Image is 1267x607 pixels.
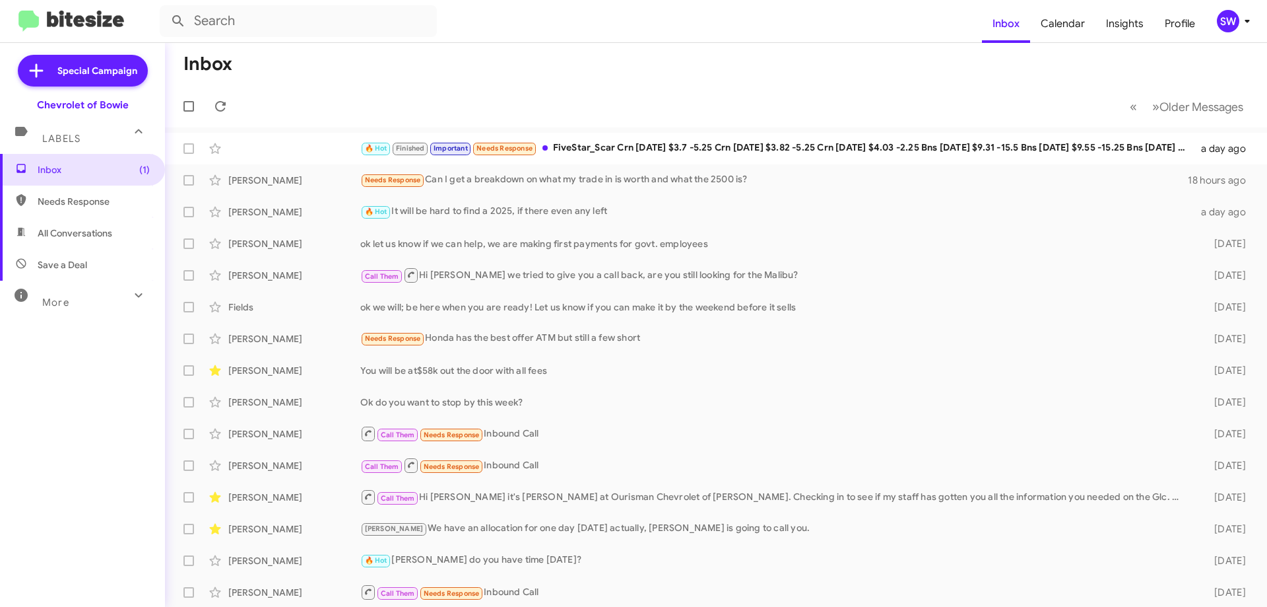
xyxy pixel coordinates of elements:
[381,431,415,439] span: Call Them
[424,431,480,439] span: Needs Response
[360,204,1193,219] div: It will be hard to find a 2025, if there even any left
[1193,301,1256,314] div: [DATE]
[1193,586,1256,599] div: [DATE]
[1095,5,1154,43] a: Insights
[1193,554,1256,567] div: [DATE]
[1193,459,1256,472] div: [DATE]
[38,195,150,208] span: Needs Response
[360,141,1193,156] div: FiveStar_Scar Crn [DATE] $3.7 -5.25 Crn [DATE] $3.82 -5.25 Crn [DATE] $4.03 -2.25 Bns [DATE] $9.3...
[18,55,148,87] a: Special Campaign
[360,584,1193,600] div: Inbound Call
[476,144,533,153] span: Needs Response
[396,144,425,153] span: Finished
[1144,93,1251,120] button: Next
[228,301,360,314] div: Fields
[1122,93,1145,120] button: Previous
[365,524,424,533] span: [PERSON_NAME]
[1154,5,1206,43] a: Profile
[1122,93,1251,120] nav: Page navigation example
[228,174,360,187] div: [PERSON_NAME]
[360,301,1193,314] div: ok we will; be here when you are ready! Let us know if you can make it by the weekend before it s...
[228,586,360,599] div: [PERSON_NAME]
[381,589,415,598] span: Call Them
[1130,98,1137,115] span: «
[360,457,1193,474] div: Inbound Call
[1206,10,1252,32] button: SW
[1217,10,1239,32] div: SW
[1193,269,1256,282] div: [DATE]
[360,553,1193,568] div: [PERSON_NAME] do you have time [DATE]?
[424,462,480,471] span: Needs Response
[1193,427,1256,441] div: [DATE]
[160,5,437,37] input: Search
[228,522,360,536] div: [PERSON_NAME]
[1193,364,1256,377] div: [DATE]
[228,427,360,441] div: [PERSON_NAME]
[1159,100,1243,114] span: Older Messages
[1152,98,1159,115] span: »
[365,144,387,153] span: 🔥 Hot
[1193,491,1256,504] div: [DATE]
[228,491,360,504] div: [PERSON_NAME]
[228,332,360,345] div: [PERSON_NAME]
[365,272,399,281] span: Call Them
[365,176,421,184] span: Needs Response
[1188,174,1256,187] div: 18 hours ago
[38,227,112,240] span: All Conversations
[365,462,399,471] span: Call Them
[57,64,137,77] span: Special Campaign
[360,425,1193,442] div: Inbound Call
[183,54,232,75] h1: Inbox
[228,269,360,282] div: [PERSON_NAME]
[228,459,360,472] div: [PERSON_NAME]
[360,172,1188,188] div: Can I get a breakdown on what my trade in is worth and what the 2500 is?
[365,207,387,216] span: 🔥 Hot
[381,494,415,503] span: Call Them
[434,144,468,153] span: Important
[360,267,1193,283] div: Hi [PERSON_NAME] we tried to give you a call back, are you still looking for the Malibu?
[1193,142,1256,155] div: a day ago
[228,554,360,567] div: [PERSON_NAME]
[38,163,150,176] span: Inbox
[1193,237,1256,250] div: [DATE]
[360,331,1193,346] div: Honda has the best offer ATM but still a few short
[982,5,1030,43] a: Inbox
[360,521,1193,536] div: We have an allocation for one day [DATE] actually, [PERSON_NAME] is going to call you.
[360,489,1193,505] div: Hi [PERSON_NAME] it's [PERSON_NAME] at Ourisman Chevrolet of [PERSON_NAME]. Checking in to see if...
[365,556,387,565] span: 🔥 Hot
[228,205,360,219] div: [PERSON_NAME]
[1193,396,1256,409] div: [DATE]
[1193,522,1256,536] div: [DATE]
[37,98,129,112] div: Chevrolet of Bowie
[1193,205,1256,219] div: a day ago
[139,163,150,176] span: (1)
[360,237,1193,250] div: ok let us know if we can help, we are making first payments for govt. employees
[38,258,87,271] span: Save a Deal
[42,133,81,145] span: Labels
[360,396,1193,409] div: Ok do you want to stop by this week?
[42,297,69,308] span: More
[228,237,360,250] div: [PERSON_NAME]
[228,364,360,377] div: [PERSON_NAME]
[1030,5,1095,43] a: Calendar
[1193,332,1256,345] div: [DATE]
[365,334,421,343] span: Needs Response
[360,364,1193,377] div: You will be at$58k out the door with all fees
[424,589,480,598] span: Needs Response
[228,396,360,409] div: [PERSON_NAME]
